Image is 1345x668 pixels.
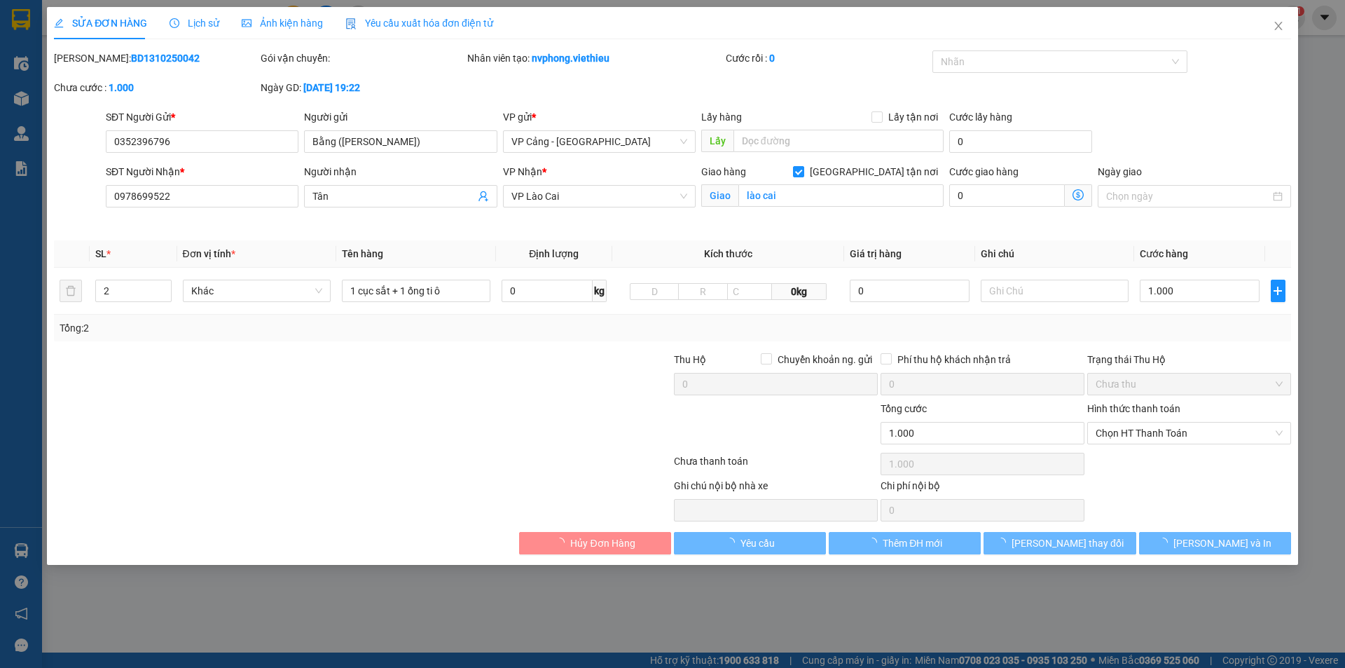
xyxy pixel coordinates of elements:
span: picture [242,18,251,28]
div: SĐT Người Gửi [106,109,298,125]
span: VP Lào Cai [207,91,272,106]
span: Thêm ĐH mới [883,536,942,551]
span: Lịch sử [170,18,219,29]
span: Chưa thu [1096,374,1283,395]
div: Người gửi [304,109,497,125]
img: icon [345,18,357,29]
span: Tổng cước [881,403,927,414]
b: BD1310250042 [131,53,200,64]
span: VP Cảng - [GEOGRAPHIC_DATA] [6,91,147,121]
span: Khác [191,280,323,301]
span: VP gửi: [6,91,147,121]
span: dollar-circle [1072,189,1084,200]
b: nvphong.viethieu [532,53,609,64]
label: Cước lấy hàng [949,111,1012,123]
span: Chuyển khoản ng. gửi [772,352,878,367]
strong: 02143888555, 0243777888 [118,46,203,68]
input: VD: Bàn, Ghế [342,280,490,302]
input: Dọc đường [733,130,944,152]
span: SL [95,248,106,259]
th: Ghi chú [975,240,1135,268]
b: [DATE] 19:22 [303,82,360,93]
span: 18:10:39 [DATE] [102,71,181,84]
span: Đơn vị tính [183,248,235,259]
span: Hủy Đơn Hàng [570,536,635,551]
input: Giao tận nơi [738,184,944,207]
span: VP nhận: [156,91,272,106]
span: kg [593,280,607,302]
button: Close [1259,7,1298,46]
div: Ngày GD: [261,80,464,95]
span: Cước hàng [1140,248,1188,259]
span: clock-circle [170,18,179,28]
button: Thêm ĐH mới [829,532,981,554]
span: loading [867,538,883,547]
label: Hình thức thanh toán [1087,403,1180,414]
span: 0kg [772,283,827,300]
img: logo [8,21,62,75]
span: VP Nhận [503,166,542,177]
div: VP gửi [503,109,696,125]
div: Tổng: 2 [60,320,519,336]
span: Thu Hộ [674,354,706,365]
span: loading [555,538,570,547]
span: Tên hàng [342,248,383,259]
button: Yêu cầu [674,532,826,554]
button: Hủy Đơn Hàng [519,532,671,554]
div: Chưa thanh toán [672,454,879,478]
span: Lấy [701,130,733,152]
span: user-add [478,191,489,202]
span: Chọn HT Thanh Toán [1096,423,1283,444]
button: delete [60,280,82,302]
span: loading [996,538,1012,547]
span: Phí thu hộ khách nhận trả [892,352,1016,367]
span: Định lượng [529,248,579,259]
div: Người nhận [304,164,497,179]
input: C [727,283,772,300]
span: loading [725,538,740,547]
div: Chưa cước : [54,80,258,95]
span: Giao [701,184,738,207]
div: [PERSON_NAME]: [54,50,258,66]
span: Giao hàng [701,166,746,177]
input: Cước giao hàng [949,184,1065,207]
label: Ngày giao [1098,166,1142,177]
div: Trạng thái Thu Hộ [1087,352,1291,367]
span: Yêu cầu xuất hóa đơn điện tử [345,18,493,29]
button: [PERSON_NAME] thay đổi [984,532,1136,554]
span: [PERSON_NAME] và In [1173,536,1271,551]
span: Lấy tận nơi [883,109,944,125]
div: Ghi chú nội bộ nhà xe [674,478,878,499]
strong: TĐ chuyển phát: [80,46,149,57]
input: Ghi Chú [981,280,1129,302]
span: edit [54,18,64,28]
span: close [1273,20,1284,32]
input: R [678,283,728,300]
span: Yêu cầu [740,536,775,551]
b: 0 [769,53,775,64]
button: [PERSON_NAME] và In [1139,532,1291,554]
span: Lấy hàng [701,111,742,123]
div: Nhân viên tạo: [467,50,723,66]
span: plus [1271,285,1285,296]
b: 1.000 [109,82,134,93]
div: SĐT Người Nhận [106,164,298,179]
span: Kích thước [704,248,752,259]
span: Giá trị hàng [850,248,902,259]
input: D [630,283,680,300]
input: Ngày giao [1106,189,1269,204]
span: SỬA ĐƠN HÀNG [54,18,147,29]
span: VP Cảng - Hà Nội [511,131,687,152]
strong: PHIẾU GỬI HÀNG [85,29,198,43]
input: Cước lấy hàng [949,130,1092,153]
span: VP Lào Cai [511,186,687,207]
span: Ảnh kiện hàng [242,18,323,29]
div: Chi phí nội bộ [881,478,1084,499]
span: [PERSON_NAME] thay đổi [1012,536,1124,551]
button: plus [1271,280,1285,302]
label: Cước giao hàng [949,166,1019,177]
div: Cước rồi : [726,50,930,66]
span: loading [1158,538,1173,547]
strong: VIỆT HIẾU LOGISTIC [74,11,209,26]
span: [GEOGRAPHIC_DATA] tận nơi [804,164,944,179]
